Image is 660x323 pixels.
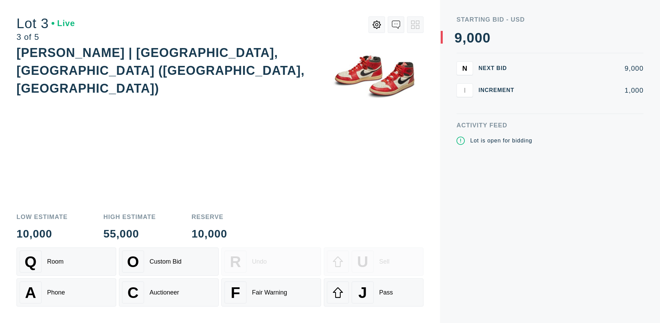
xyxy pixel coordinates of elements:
[358,284,367,301] span: J
[462,31,466,168] div: ,
[221,247,321,276] button: RUndo
[324,247,423,276] button: USell
[466,31,474,45] div: 0
[324,278,423,307] button: JPass
[475,31,483,45] div: 0
[25,284,36,301] span: A
[230,253,241,270] span: R
[47,258,64,265] div: Room
[16,214,68,220] div: Low Estimate
[119,278,219,307] button: CAuctioneer
[16,228,68,239] div: 10,000
[127,253,139,270] span: O
[119,247,219,276] button: OCustom Bid
[191,214,227,220] div: Reserve
[462,64,467,72] span: N
[483,31,491,45] div: 0
[525,65,643,72] div: 9,000
[252,258,267,265] div: Undo
[16,16,75,30] div: Lot 3
[252,289,287,296] div: Fair Warning
[25,253,37,270] span: Q
[103,228,156,239] div: 55,000
[191,228,227,239] div: 10,000
[16,46,305,95] div: [PERSON_NAME] | [GEOGRAPHIC_DATA], [GEOGRAPHIC_DATA] ([GEOGRAPHIC_DATA], [GEOGRAPHIC_DATA])
[379,289,393,296] div: Pass
[52,19,75,27] div: Live
[456,83,473,97] button: I
[379,258,389,265] div: Sell
[456,61,473,75] button: N
[128,284,139,301] span: C
[150,289,179,296] div: Auctioneer
[103,214,156,220] div: High Estimate
[16,247,116,276] button: QRoom
[464,86,466,94] span: I
[478,88,520,93] div: Increment
[478,66,520,71] div: Next Bid
[357,253,368,270] span: U
[16,33,75,41] div: 3 of 5
[470,137,532,145] div: Lot is open for bidding
[525,87,643,94] div: 1,000
[16,278,116,307] button: APhone
[456,122,643,128] div: Activity Feed
[47,289,65,296] div: Phone
[221,278,321,307] button: FFair Warning
[231,284,240,301] span: F
[456,16,643,23] div: Starting Bid - USD
[150,258,181,265] div: Custom Bid
[454,31,462,45] div: 9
